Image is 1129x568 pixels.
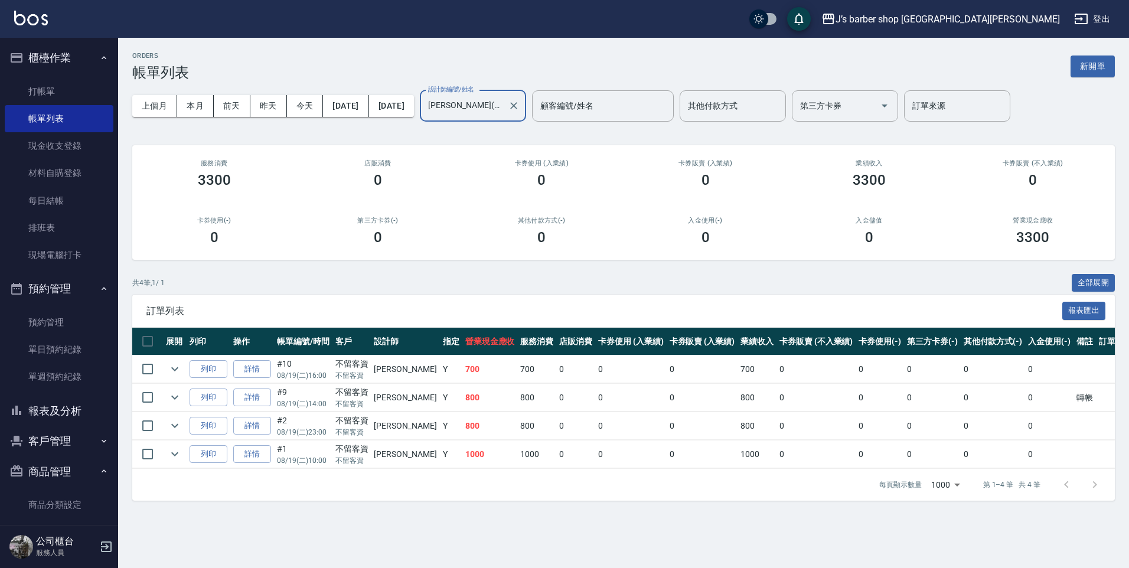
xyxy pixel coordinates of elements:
a: 單週預約紀錄 [5,363,113,390]
th: 操作 [230,328,274,355]
h2: 卡券販賣 (入業績) [638,159,773,167]
td: #1 [274,440,332,468]
h3: 0 [865,229,873,246]
h5: 公司櫃台 [36,536,96,547]
h2: 卡券使用 (入業績) [474,159,609,167]
td: 0 [904,412,961,440]
td: 0 [556,440,595,468]
button: 列印 [190,389,227,407]
h3: 0 [374,172,382,188]
a: 新開單 [1071,60,1115,71]
th: 營業現金應收 [462,328,518,355]
td: #2 [274,412,332,440]
button: 登出 [1069,8,1115,30]
a: 單日預約紀錄 [5,336,113,363]
td: 0 [1025,355,1073,383]
button: 報表及分析 [5,396,113,426]
td: 1000 [738,440,776,468]
label: 設計師編號/姓名 [428,85,474,94]
button: J’s barber shop [GEOGRAPHIC_DATA][PERSON_NAME] [817,7,1065,31]
td: 0 [904,355,961,383]
a: 預約管理 [5,309,113,336]
th: 服務消費 [517,328,556,355]
td: 0 [1025,440,1073,468]
a: 商品列表 [5,518,113,546]
a: 現場電腦打卡 [5,241,113,269]
h2: 營業現金應收 [965,217,1101,224]
td: Y [440,412,462,440]
td: 0 [904,440,961,468]
button: Clear [505,97,522,114]
th: 入金使用(-) [1025,328,1073,355]
td: #9 [274,384,332,412]
h2: 卡券使用(-) [146,217,282,224]
img: Logo [14,11,48,25]
td: Y [440,384,462,412]
span: 訂單列表 [146,305,1062,317]
td: 0 [776,355,856,383]
h3: 0 [537,172,546,188]
th: 其他付款方式(-) [961,328,1026,355]
h3: 服務消費 [146,159,282,167]
td: 0 [667,440,738,468]
button: expand row [166,360,184,378]
a: 詳情 [233,445,271,463]
th: 設計師 [371,328,439,355]
td: 0 [961,412,1026,440]
th: 客戶 [332,328,371,355]
td: 0 [556,412,595,440]
p: 08/19 (二) 16:00 [277,370,329,381]
td: 0 [856,440,904,468]
button: 櫃檯作業 [5,43,113,73]
button: 新開單 [1071,56,1115,77]
td: 800 [462,384,518,412]
h3: 0 [1029,172,1037,188]
div: 不留客資 [335,358,368,370]
td: 0 [961,384,1026,412]
h3: 3300 [853,172,886,188]
button: [DATE] [369,95,414,117]
h3: 3300 [198,172,231,188]
div: 不留客資 [335,386,368,399]
button: Open [875,96,894,115]
th: 展開 [163,328,187,355]
button: expand row [166,389,184,406]
a: 報表匯出 [1062,305,1106,316]
td: 800 [738,412,776,440]
td: 1000 [517,440,556,468]
h2: 卡券販賣 (不入業績) [965,159,1101,167]
a: 帳單列表 [5,105,113,132]
th: 業績收入 [738,328,776,355]
button: 預約管理 [5,273,113,304]
th: 卡券販賣 (入業績) [667,328,738,355]
div: J’s barber shop [GEOGRAPHIC_DATA][PERSON_NAME] [836,12,1060,27]
td: 0 [667,412,738,440]
td: 0 [776,440,856,468]
th: 店販消費 [556,328,595,355]
a: 排班表 [5,214,113,241]
td: 0 [595,355,667,383]
td: 700 [517,355,556,383]
p: 08/19 (二) 14:00 [277,399,329,409]
button: save [787,7,811,31]
a: 詳情 [233,360,271,378]
td: 800 [517,384,556,412]
th: 指定 [440,328,462,355]
button: 報表匯出 [1062,302,1106,320]
p: 第 1–4 筆 共 4 筆 [983,479,1040,490]
td: 0 [961,440,1026,468]
h2: 店販消費 [310,159,445,167]
td: 0 [667,384,738,412]
td: 0 [856,355,904,383]
div: 不留客資 [335,443,368,455]
p: 不留客資 [335,455,368,466]
p: 共 4 筆, 1 / 1 [132,278,165,288]
button: 昨天 [250,95,287,117]
td: 0 [667,355,738,383]
td: 0 [856,412,904,440]
a: 詳情 [233,417,271,435]
p: 08/19 (二) 10:00 [277,455,329,466]
button: 本月 [177,95,214,117]
h3: 0 [537,229,546,246]
td: 0 [556,384,595,412]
